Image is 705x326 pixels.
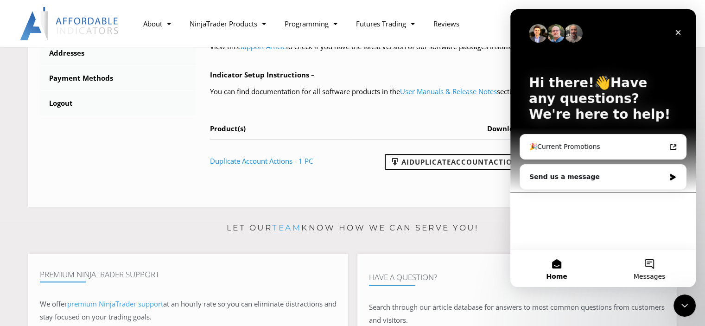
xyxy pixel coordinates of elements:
a: Addresses [40,41,197,65]
a: Programming [275,13,347,34]
a: Reviews [424,13,469,34]
a: User Manuals & Release Notes [400,87,497,96]
h4: Premium NinjaTrader Support [40,270,337,279]
p: You can find documentation for all software products in the section of Members Area. [210,85,666,98]
span: Download [487,124,522,133]
h4: Have A Question? [369,273,666,282]
a: NinjaTrader Products [180,13,275,34]
a: AIDuplicateAccountActions_NT8_[TECHNICAL_ID].zip [385,154,624,170]
nav: Menu [134,13,550,34]
img: LogoAI | Affordable Indicators – NinjaTrader [20,7,120,40]
a: team [272,223,301,232]
iframe: Intercom live chat [510,9,696,287]
b: Indicator Setup Instructions – [210,70,315,79]
a: About [134,13,180,34]
span: We offer [40,299,67,308]
span: Product(s) [210,124,246,133]
a: Logout [40,91,197,115]
a: Duplicate Account Actions - 1 PC [210,156,313,166]
p: Let our know how we can serve you! [28,221,677,236]
iframe: Intercom live chat [673,294,696,317]
a: premium NinjaTrader support [67,299,163,308]
span: at an hourly rate so you can eliminate distractions and stay focused on your trading goals. [40,299,337,321]
a: Futures Trading [347,13,424,34]
a: Payment Methods [40,66,197,90]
